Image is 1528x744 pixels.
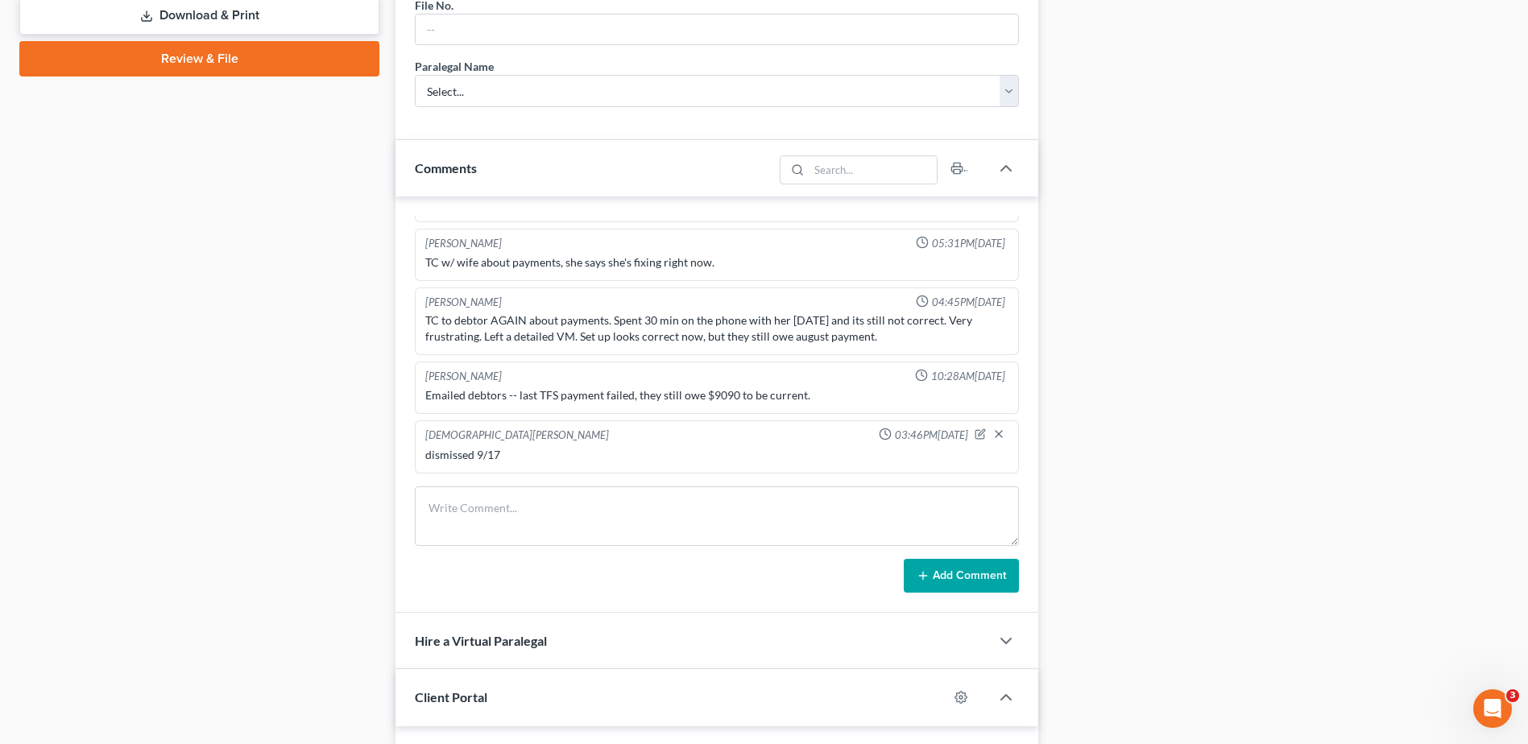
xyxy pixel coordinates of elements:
button: Add Comment [904,559,1019,593]
iframe: Intercom live chat [1473,689,1512,728]
div: [PERSON_NAME] [425,295,502,310]
span: 3 [1506,689,1519,702]
span: Client Portal [415,689,487,705]
div: [DEMOGRAPHIC_DATA][PERSON_NAME] [425,428,609,444]
div: [PERSON_NAME] [425,236,502,251]
span: 05:31PM[DATE] [932,236,1005,251]
span: Comments [415,160,477,176]
div: dismissed 9/17 [425,447,1008,463]
span: 03:46PM[DATE] [895,428,968,443]
input: Search... [809,156,937,184]
span: Hire a Virtual Paralegal [415,633,547,648]
div: Emailed debtors -- last TFS payment failed, they still owe $9090 to be current. [425,387,1008,403]
div: [PERSON_NAME] [425,369,502,384]
a: Review & File [19,41,379,76]
div: TC to debtor AGAIN about payments. Spent 30 min on the phone with her [DATE] and its still not co... [425,312,1008,345]
div: Paralegal Name [415,58,494,75]
span: 04:45PM[DATE] [932,295,1005,310]
div: TC w/ wife about payments, she says she's fixing right now. [425,254,1008,271]
input: -- [416,14,1018,45]
span: 10:28AM[DATE] [931,369,1005,384]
